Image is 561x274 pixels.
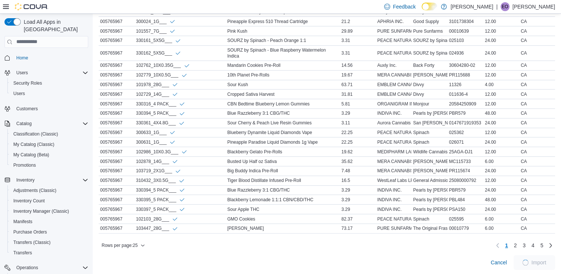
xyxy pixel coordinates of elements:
[484,80,519,89] div: 4.00
[99,241,148,250] button: Rows per page:25
[448,80,484,89] div: 11326
[226,100,340,108] div: CBN Bedtime Blueberry Lemon Gummies
[519,49,555,58] div: CA
[226,27,340,36] div: Pink Kush
[340,109,376,118] div: 3.29
[13,239,50,245] span: Transfers (Classic)
[169,28,175,34] svg: Info
[10,79,45,88] a: Security Roles
[484,71,519,79] div: 12.00
[448,71,484,79] div: PR115688
[226,109,340,118] div: Blue Razzleberry 3:1 CBG/THC
[136,168,181,174] div: 103719_2X1G___
[99,195,135,204] div: 005765967
[484,138,519,147] div: 24.00
[13,263,41,272] button: Operations
[16,106,38,112] span: Customers
[10,207,88,216] span: Inventory Manager (Classic)
[136,91,178,97] div: 102729_14G___
[226,186,340,195] div: Blue Razzleberry 3:1 CBG/THC
[540,242,543,249] span: 5
[226,17,340,26] div: Pineapple Express 510 Thread Cartridge
[412,166,448,175] div: [PERSON_NAME]
[226,61,340,70] div: Mandarin Cookies Pre-Roll
[484,176,519,185] div: 12.00
[448,109,484,118] div: PBR579
[519,118,555,127] div: CA
[376,195,412,204] div: INDIVA INC.
[519,100,555,108] div: CA
[226,80,340,89] div: Sour Kush
[340,176,376,185] div: 16.5
[136,37,181,44] div: 330161_5X5G___
[99,118,135,127] div: 005765967
[1,68,91,78] button: Users
[10,140,57,149] a: My Catalog (Classic)
[519,176,555,185] div: CA
[412,100,448,108] div: Monjour
[169,19,175,25] svg: Info
[531,242,534,249] span: 4
[179,206,185,212] svg: Info
[10,89,28,98] a: Users
[172,226,178,232] svg: Info
[15,3,48,10] img: Cova
[519,71,555,79] div: CA
[136,130,176,136] div: 300633_1G___
[376,49,412,58] div: PEACE NATURALS PROJECT INC.
[7,227,91,237] button: Purchase Orders
[484,166,519,175] div: 24.00
[10,228,50,237] a: Purchase Orders
[13,68,88,77] span: Users
[412,90,448,99] div: Divvy
[412,27,448,36] div: Pure Sunfarms
[13,141,55,147] span: My Catalog (Classic)
[99,128,135,137] div: 005765967
[376,118,412,127] div: Aurora Cannabis Enterprises Inc.
[7,206,91,216] button: Inventory Manager (Classic)
[7,237,91,248] button: Transfers (Classic)
[1,262,91,273] button: Operations
[484,147,519,156] div: 12.00
[496,2,498,11] p: |
[340,61,376,70] div: 14.56
[1,118,91,129] button: Catalog
[340,147,376,156] div: 19.62
[10,161,88,170] span: Promotions
[488,255,510,270] button: Cancel
[99,166,135,175] div: 005765967
[448,17,484,26] div: 3101738304
[340,195,376,204] div: 3.29
[13,198,45,204] span: Inventory Count
[376,157,412,166] div: MERA CANNABIS CORP.
[340,71,376,79] div: 19.67
[376,109,412,118] div: INDIVA INC.
[136,28,176,34] div: 101557_7G___
[7,139,91,150] button: My Catalog (Classic)
[519,80,555,89] div: CA
[502,2,508,11] span: EO
[136,101,185,107] div: 330316_4 PACK___
[393,3,416,10] span: Feedback
[422,3,437,10] input: Dark Mode
[340,205,376,214] div: 3.29
[99,109,135,118] div: 005765967
[16,265,38,271] span: Operations
[10,207,72,216] a: Inventory Manager (Classic)
[484,186,519,195] div: 24.00
[136,196,185,203] div: 330395_5 PACK___
[484,109,519,118] div: 48.00
[519,195,555,204] div: CA
[179,120,185,126] svg: Info
[1,175,91,185] button: Inventory
[7,88,91,99] button: Users
[340,157,376,166] div: 35.62
[448,100,484,108] div: 20584250909
[184,63,190,69] svg: Info
[1,52,91,63] button: Home
[484,128,519,137] div: 12.00
[484,195,519,204] div: 48.00
[376,80,412,89] div: EMBLEM CANNABIS CORP.
[519,61,555,70] div: CA
[448,36,484,45] div: 025103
